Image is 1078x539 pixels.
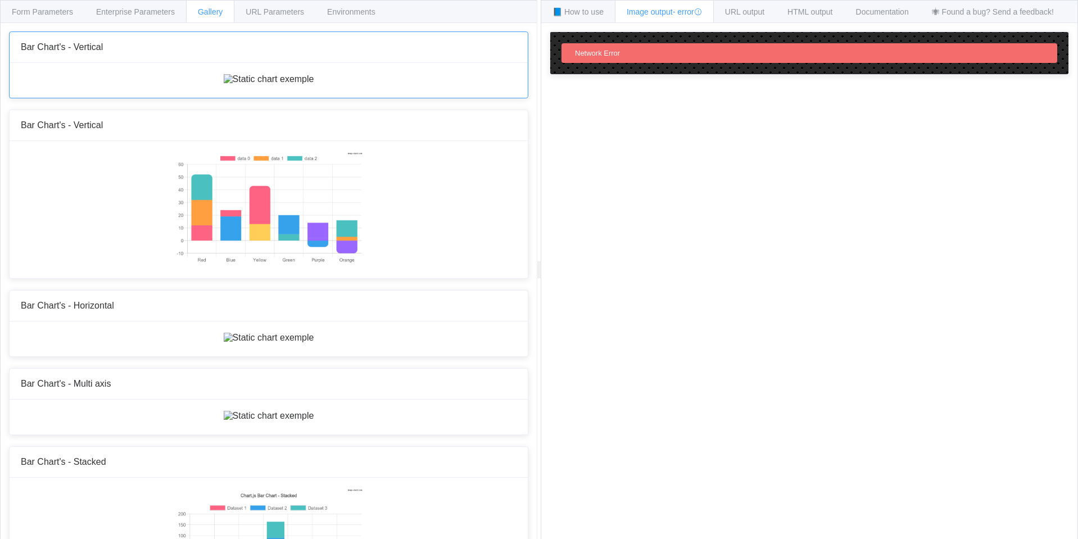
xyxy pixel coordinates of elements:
span: 🕷 Found a bug? Send a feedback! [932,7,1054,16]
span: Bar Chart's - Multi axis [21,379,111,388]
span: Form Parameters [12,7,73,16]
span: URL output [725,7,764,16]
span: Bar Chart's - Horizontal [21,301,114,310]
span: - error [673,7,702,16]
span: Documentation [856,7,909,16]
span: Gallery [198,7,223,16]
span: Enterprise Parameters [96,7,175,16]
img: Static chart exemple [224,411,314,421]
span: Environments [327,7,375,16]
span: Bar Chart's - Vertical [21,42,103,52]
span: URL Parameters [246,7,304,16]
img: Static chart exemple [224,333,314,343]
span: Image output [627,7,702,16]
span: Bar Chart's - Stacked [21,457,106,466]
span: HTML output [787,7,832,16]
img: Static chart exemple [175,152,362,265]
span: Bar Chart's - Vertical [21,120,103,130]
span: Network Error [575,49,620,57]
span: 📘 How to use [552,7,604,16]
img: Static chart exemple [224,74,314,84]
